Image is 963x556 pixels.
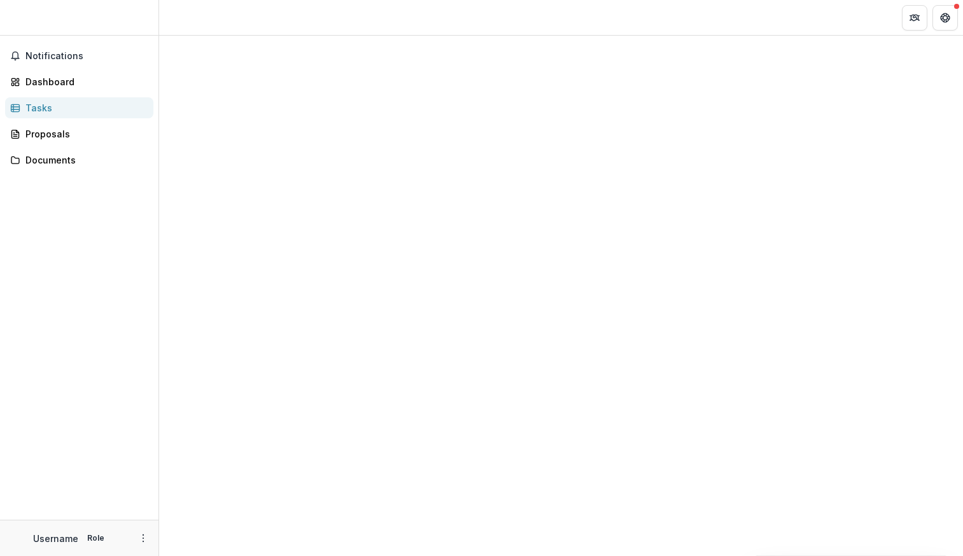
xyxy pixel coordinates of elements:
[5,97,153,118] a: Tasks
[25,127,143,141] div: Proposals
[136,531,151,546] button: More
[932,5,958,31] button: Get Help
[25,51,148,62] span: Notifications
[25,101,143,115] div: Tasks
[5,46,153,66] button: Notifications
[5,71,153,92] a: Dashboard
[33,532,78,545] p: Username
[5,123,153,144] a: Proposals
[902,5,927,31] button: Partners
[25,153,143,167] div: Documents
[5,149,153,170] a: Documents
[83,532,108,544] p: Role
[25,75,143,88] div: Dashboard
